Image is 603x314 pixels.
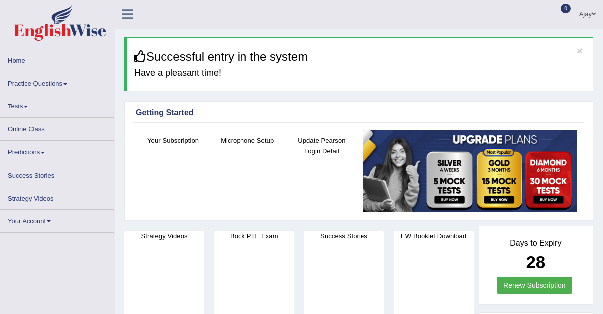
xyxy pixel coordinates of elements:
[134,68,585,78] h4: Have a pleasant time!
[0,210,114,229] a: Your Account
[577,45,583,56] button: ×
[394,231,474,241] h4: EW Booklet Download
[0,49,114,69] a: Home
[215,135,279,146] h4: Microphone Setup
[0,141,114,160] a: Predictions
[214,231,294,241] h4: Book PTE Exam
[497,277,572,294] a: Renew Subscription
[141,135,205,146] h4: Your Subscription
[0,72,114,92] a: Practice Questions
[289,135,354,156] h4: Update Pearson Login Detail
[124,231,204,241] h4: Strategy Videos
[363,130,577,212] img: small5.jpg
[0,95,114,114] a: Tests
[561,4,571,13] span: 0
[136,107,582,119] div: Getting Started
[304,231,383,241] h4: Success Stories
[0,187,114,207] a: Strategy Videos
[0,118,114,137] a: Online Class
[526,252,545,272] b: 28
[0,164,114,184] a: Success Stories
[134,50,585,63] h3: Successful entry in the system
[490,239,582,248] h4: Days to Expiry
